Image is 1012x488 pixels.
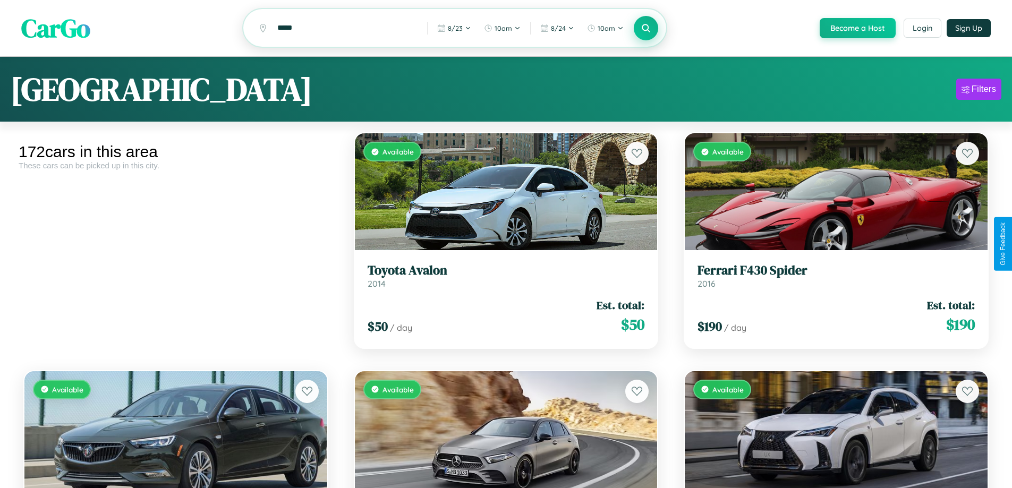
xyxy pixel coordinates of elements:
span: / day [390,322,412,333]
span: $ 50 [621,314,644,335]
span: Available [712,147,744,156]
span: Available [382,147,414,156]
span: 8 / 24 [551,24,566,32]
span: 2014 [368,278,386,289]
div: 172 cars in this area [19,143,333,161]
span: $ 190 [946,314,975,335]
h1: [GEOGRAPHIC_DATA] [11,67,312,111]
span: Available [52,385,83,394]
div: Filters [972,84,996,95]
button: 8/23 [432,20,477,37]
button: 10am [582,20,629,37]
span: 8 / 23 [448,24,463,32]
h3: Ferrari F430 Spider [698,263,975,278]
button: Login [904,19,941,38]
span: $ 190 [698,318,722,335]
span: 2016 [698,278,716,289]
button: Become a Host [820,18,896,38]
button: 8/24 [535,20,580,37]
span: / day [724,322,746,333]
span: 10am [495,24,512,32]
a: Ferrari F430 Spider2016 [698,263,975,289]
span: CarGo [21,11,90,46]
span: $ 50 [368,318,388,335]
span: 10am [598,24,615,32]
div: These cars can be picked up in this city. [19,161,333,170]
div: Give Feedback [999,222,1007,266]
span: Available [712,385,744,394]
h3: Toyota Avalon [368,263,645,278]
button: Filters [956,79,1001,100]
button: Sign Up [947,19,991,37]
button: 10am [479,20,526,37]
a: Toyota Avalon2014 [368,263,645,289]
span: Est. total: [927,297,975,313]
span: Available [382,385,414,394]
span: Est. total: [597,297,644,313]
